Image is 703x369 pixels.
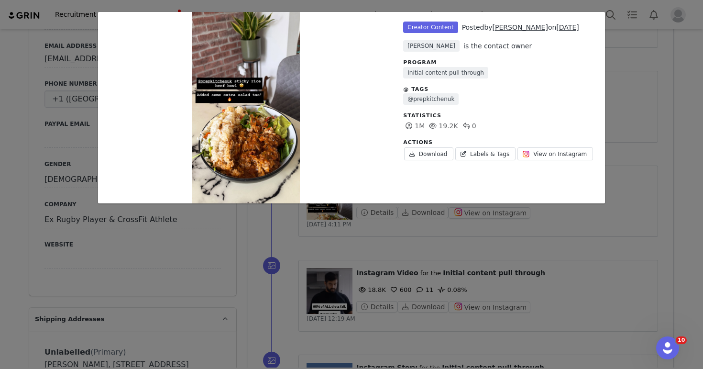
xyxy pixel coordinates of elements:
[533,150,587,158] span: View on Instagram
[403,139,595,147] div: Actions
[462,22,579,33] div: Posted on
[404,147,453,160] a: Download
[455,147,516,160] a: Labels & Tags
[556,23,579,31] a: [DATE]
[517,147,593,160] a: View on Instagram
[463,41,532,51] div: is the contact owner
[403,67,488,78] a: Initial content pull through
[403,86,595,94] div: @ Tags
[676,336,687,344] span: 10
[427,122,458,130] span: 19.2K
[484,23,548,31] span: by
[522,150,530,158] img: instagram.svg
[493,23,548,31] a: [PERSON_NAME]
[403,59,595,67] div: Program
[403,112,595,120] div: Statistics
[403,22,458,33] span: Creator Content
[656,336,679,359] iframe: Intercom live chat
[98,12,605,203] div: Unlabeled
[403,93,459,105] a: @prepkitchenuk
[403,40,460,52] span: [PERSON_NAME]
[403,122,425,130] span: 1M
[461,122,476,130] span: 0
